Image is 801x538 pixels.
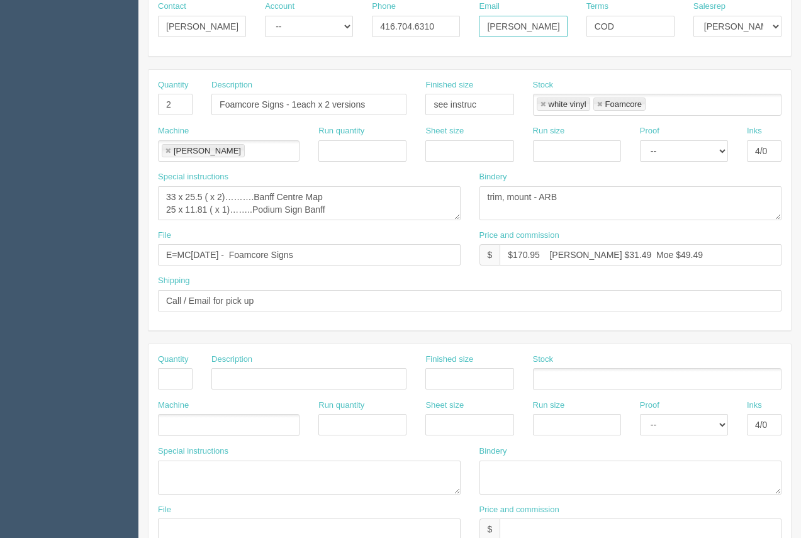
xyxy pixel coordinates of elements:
[479,186,782,220] textarea: trim, mount - ARB
[158,354,188,366] label: Quantity
[158,275,190,287] label: Shipping
[605,100,642,108] div: Foamcore
[158,230,171,242] label: File
[158,186,461,220] textarea: 33 x 25.5 ( x 2)……….Banff Centre Map 25 x 11.81 ( x 1)……..Podium Sign Banff
[425,400,464,412] label: Sheet size
[479,230,559,242] label: Price and commission
[425,79,473,91] label: Finished size
[158,446,228,457] label: Special instructions
[747,400,762,412] label: Inks
[211,79,252,91] label: Description
[640,125,659,137] label: Proof
[640,400,659,412] label: Proof
[425,125,464,137] label: Sheet size
[425,354,473,366] label: Finished size
[533,354,554,366] label: Stock
[479,446,507,457] label: Bindery
[549,100,586,108] div: white vinyl
[174,147,241,155] div: [PERSON_NAME]
[158,171,228,183] label: Special instructions
[158,1,186,13] label: Contact
[479,171,507,183] label: Bindery
[372,1,396,13] label: Phone
[479,1,500,13] label: Email
[533,125,565,137] label: Run size
[479,244,500,266] div: $
[747,125,762,137] label: Inks
[479,504,559,516] label: Price and commission
[318,125,364,137] label: Run quantity
[533,400,565,412] label: Run size
[158,79,188,91] label: Quantity
[158,125,189,137] label: Machine
[586,1,608,13] label: Terms
[533,79,554,91] label: Stock
[211,354,252,366] label: Description
[158,400,189,412] label: Machine
[693,1,725,13] label: Salesrep
[158,504,171,516] label: File
[318,400,364,412] label: Run quantity
[265,1,294,13] label: Account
